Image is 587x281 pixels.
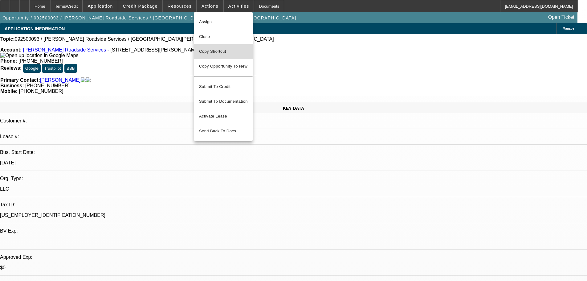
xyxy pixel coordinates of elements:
[199,127,248,135] span: Send Back To Docs
[199,18,248,26] span: Assign
[199,113,248,120] span: Activate Lease
[199,83,248,90] span: Submit To Credit
[199,33,248,40] span: Close
[199,98,248,105] span: Submit To Documentation
[199,64,247,68] span: Copy Opportunity To New
[199,48,248,55] span: Copy Shortcut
